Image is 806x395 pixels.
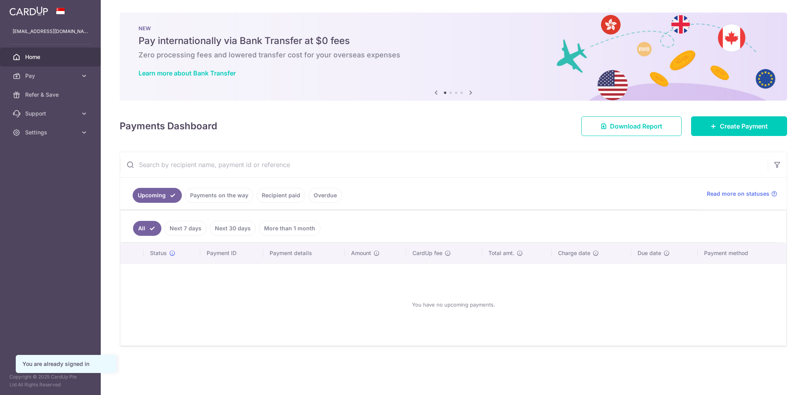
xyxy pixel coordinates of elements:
a: Learn more about Bank Transfer [139,69,236,77]
span: Read more on statuses [707,190,769,198]
span: CardUp fee [412,249,442,257]
a: Next 7 days [165,221,207,236]
span: Pay [25,72,77,80]
span: Amount [351,249,371,257]
img: Bank transfer banner [120,13,787,101]
a: Recipient paid [257,188,305,203]
a: Read more on statuses [707,190,777,198]
a: Create Payment [691,116,787,136]
th: Payment details [263,243,345,263]
th: Payment method [698,243,786,263]
p: [EMAIL_ADDRESS][DOMAIN_NAME] [13,28,88,35]
input: Search by recipient name, payment id or reference [120,152,768,177]
span: Due date [638,249,661,257]
span: Status [150,249,167,257]
span: Total amt. [488,249,514,257]
div: You are already signed in [22,360,110,368]
a: Next 30 days [210,221,256,236]
span: Support [25,110,77,118]
a: More than 1 month [259,221,320,236]
a: All [133,221,161,236]
div: You have no upcoming payments. [130,270,777,339]
h4: Payments Dashboard [120,119,217,133]
h5: Pay internationally via Bank Transfer at $0 fees [139,35,768,47]
span: Charge date [558,249,590,257]
span: Settings [25,129,77,136]
a: Upcoming [133,188,182,203]
h6: Zero processing fees and lowered transfer cost for your overseas expenses [139,50,768,60]
span: Download Report [610,121,662,131]
p: NEW [139,25,768,31]
a: Download Report [581,116,682,136]
span: Refer & Save [25,91,77,99]
span: Home [25,53,77,61]
th: Payment ID [200,243,263,263]
img: CardUp [9,6,48,16]
a: Overdue [309,188,342,203]
span: Create Payment [720,121,768,131]
a: Payments on the way [185,188,253,203]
